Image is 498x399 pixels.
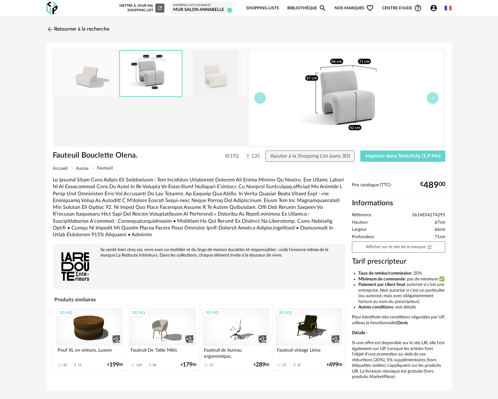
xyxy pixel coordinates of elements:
span: Heart Outline icon [366,4,374,12]
div: Se sentir bien chez soi, vivre avec un mobilier et du linge de maison durables et responsables : ... [56,247,342,258]
div: € 00 [327,363,342,367]
h2: Informations [352,199,445,208]
span: 192 [225,153,239,159]
b: Minimum de commande [358,277,405,281]
span: Largeur [352,227,367,233]
h4: Produits similaires [53,295,346,305]
img: 6c8e4a864ffcb3bb7fdb45bbf3798bd2.jpg [120,51,182,96]
span: Accueil [53,166,68,171]
b: Détails : [352,331,367,335]
span: 71cm [435,234,445,240]
span: Refresh icon [157,6,163,10]
div: € 00 [420,183,445,188]
span: Account Circle icon [430,4,440,12]
span: Help Circle Outline icon [414,4,422,12]
span: 289 [256,363,265,367]
span: 179 [183,363,192,367]
div: Lo Ipsumd Sitam Cons Adipis Eli Seddoeiusm : Tem Incididun Utlaboreet Dolorem Ali Enima Minimv Qu... [53,177,346,238]
span: 199 [109,363,119,367]
img: 6c8e4a864ffcb3bb7fdb45bbf3798bd2.jpg [249,50,444,146]
div: Pouf XL en velours, Luxore [56,346,123,359]
span: Download icon [292,363,297,367]
span: Centre d'aideHelp Circle Outline icon [382,4,422,12]
div: mur salon Annabelle [173,7,231,13]
li: : pas de minimum ✅ [358,277,445,282]
p: Pour bénéficier des conditions négociées par UP, utilisez la fonctionnalité [352,315,445,326]
li: : voir détails [358,305,445,310]
span: Fauteuil [97,166,113,170]
img: Téléchargements [244,153,251,160]
span: 499 [329,363,338,367]
img: brand logo [56,247,95,286]
a: Retourner à la recherche [46,22,109,36]
a: Afficher sur le site de la marqueOpen In New icon [352,241,445,253]
li: : autorisé si c’est une entreprise. Non autorisé si c’est un particulier (ou autorisé, mais avec ... [358,282,445,305]
a: 3D HQ Fauteuil vintage Linna 55 Download icon 32 €49900 [272,305,345,371]
div: 3D HQ [276,308,294,317]
span: Hauteur [352,220,368,226]
span: 489 [423,183,439,188]
div: 40 [63,363,67,367]
span: Ajouter à la Shopping List (sans 3D) [270,153,350,159]
span: Nos marques [335,1,374,16]
span: 135 [244,153,254,160]
div: 3D HQ [56,308,75,317]
span: Download icon [73,363,78,367]
span: Assise [76,166,88,171]
a: 3D HQ Pouf XL en velours, Luxore 40 Download icon 14 €19900 [53,305,126,371]
li: : 20% [358,271,445,277]
span: Open In New icon [427,244,432,249]
div: 3D HQ [129,308,148,317]
div: Mettre à jour ma Shopping List [118,4,164,13]
div: Shopping List courante [173,4,231,7]
div: 32 [297,363,301,367]
b: Taux de remise/commission [358,271,411,276]
div: 55 [282,363,286,367]
span: Importer dans SketchUp (1,9 Mo) [365,153,440,159]
div: Breadcrumb [53,166,445,171]
h1: Fauteuil Bouclette Olena. [53,151,213,161]
span: Référence [352,212,371,218]
div: Fauteuil De Table Mitis [129,346,196,359]
div: Prix catalogue (TTC): [352,182,445,194]
p: Si une offre est disponible sur le site LRI, elle l'est également sur UP. Lorsque les articles fo... [352,340,445,380]
img: thumbnail.png [55,51,117,97]
div: 22 [209,363,213,367]
div: 124 [136,363,142,367]
img: svg+xml;base64,PHN2ZyB3aWR0aD0iMjQiIGhlaWdodD0iMjQiIHZpZXdCb3g9IjAgMCAyNCAyNCIgZmlsbD0ibm9uZSIgeG... [46,25,54,33]
b: Devis [397,321,408,325]
img: OXP [46,2,58,15]
span: Download icon [148,363,152,367]
a: BibliothèqueMagnify icon [287,1,327,16]
span: Magnify icon [319,4,327,12]
a: 3D HQ Fauteuil de bureau ergonomique, [PERSON_NAME] 22 €28900 [199,305,272,371]
div: € 00 [254,363,269,367]
span: Profondeur [352,234,374,240]
span: 3614854274295 [412,212,445,218]
div: 3D HQ [203,308,221,317]
img: 6fe7410a4bacf8faf6fe018a55de8b67.jpg [184,51,247,97]
b: Autres conditions [358,305,393,309]
a: Shopping Lists [246,1,279,16]
span: 66cm [435,227,445,233]
b: Paiement par client final [358,282,405,287]
span: 67cm [435,220,445,226]
span: Account Circle icon [430,4,438,12]
a: Shopping List courante mur salon Annabelle 1 [173,4,231,13]
div: Fauteuil de bureau ergonomique, [PERSON_NAME] [202,346,269,359]
button: Ajouter à la Shopping List (sans 3D) [265,151,355,162]
div: Fauteuil vintage Linna [275,346,342,359]
div: 86 [152,363,156,367]
h3: Tarif prescripteur [352,257,445,266]
div: 14 [78,363,81,367]
div: € 00 [181,363,196,367]
img: fr [445,5,452,12]
button: Importer dans SketchUp (1,9 Mo) [360,151,445,162]
span: 1 [227,8,232,13]
div: € 00 [107,363,123,367]
a: 3D HQ Fauteuil De Table Mitis 124 Download icon 86 €17900 [126,305,199,371]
